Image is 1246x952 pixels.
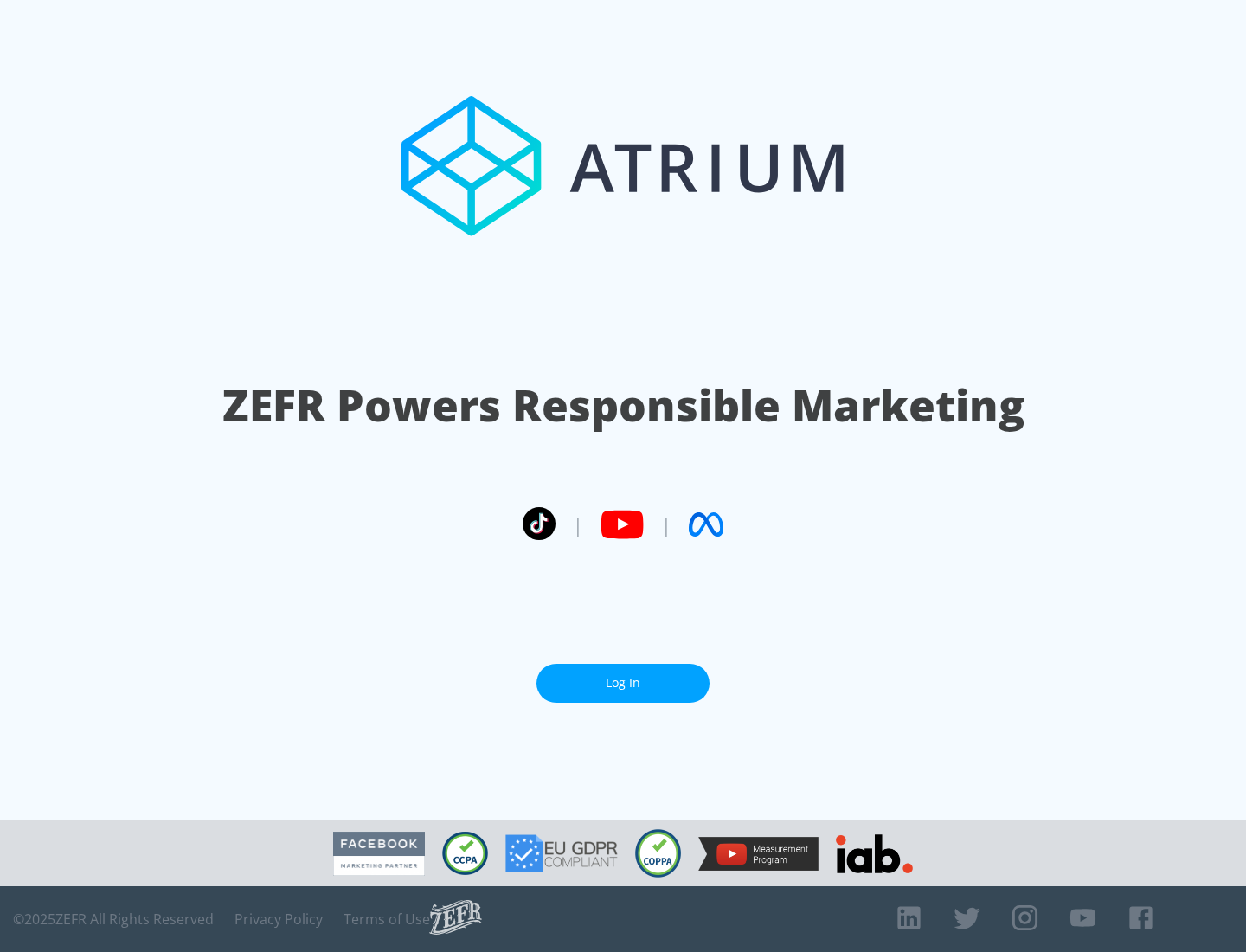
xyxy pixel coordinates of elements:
a: Log In [536,664,710,703]
img: CCPA Compliant [442,832,488,875]
span: © 2025 ZEFR All Rights Reserved [13,910,214,928]
a: Terms of Use [344,910,430,928]
img: COPPA Compliant [635,829,681,878]
span: | [573,511,583,537]
span: | [661,511,671,537]
a: Privacy Policy [234,910,323,928]
img: YouTube Measurement Program [698,837,819,871]
h1: ZEFR Powers Responsible Marketing [222,376,1024,435]
img: IAB [836,834,913,873]
img: Facebook Marketing Partner [333,832,425,876]
img: GDPR Compliant [505,834,618,872]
